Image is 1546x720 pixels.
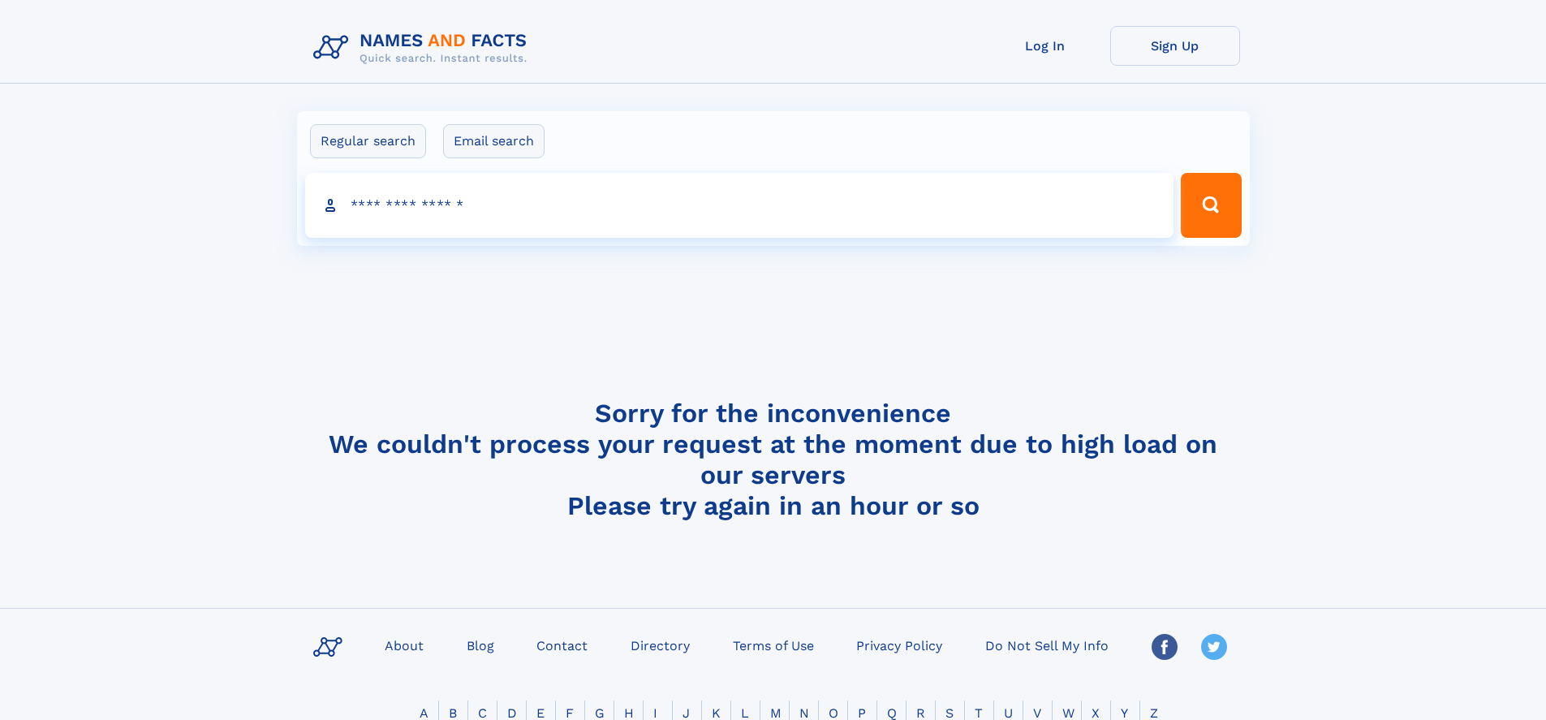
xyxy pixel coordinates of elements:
label: Regular search [310,124,426,158]
a: Do Not Sell My Info [979,633,1115,657]
a: Contact [530,633,594,657]
h4: Sorry for the inconvenience We couldn't process your request at the moment due to high load on ou... [307,398,1240,521]
a: About [378,633,430,657]
label: Email search [443,124,545,158]
a: Blog [460,633,501,657]
a: Directory [624,633,696,657]
input: search input [305,173,1174,238]
img: Facebook [1152,634,1178,660]
img: Logo Names and Facts [307,26,540,70]
a: Terms of Use [726,633,820,657]
a: Log In [980,26,1110,66]
img: Twitter [1201,634,1227,660]
a: Privacy Policy [850,633,949,657]
a: Sign Up [1110,26,1240,66]
button: Search Button [1181,173,1241,238]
